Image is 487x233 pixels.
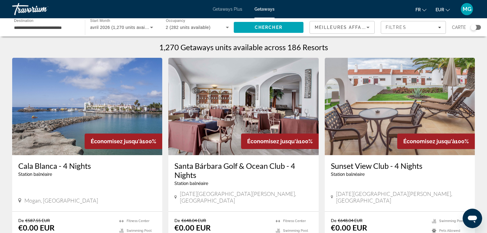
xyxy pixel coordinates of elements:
input: Select destination [14,24,77,31]
div: 100% [241,134,319,149]
span: Station balnéaire [174,181,208,186]
span: Fitness Center [283,219,306,223]
mat-select: Sort by [315,24,370,31]
span: €648.04 EUR [181,218,206,223]
span: Économisez jusqu'à [403,138,455,144]
span: Swimming Pool [283,229,308,233]
span: Fitness Center [127,219,149,223]
span: Économisez jusqu'à [91,138,142,144]
span: fr [415,7,421,12]
p: €0.00 EUR [18,223,54,232]
span: [DATE][GEOGRAPHIC_DATA][PERSON_NAME], [GEOGRAPHIC_DATA] [336,190,469,204]
span: [DATE][GEOGRAPHIC_DATA][PERSON_NAME], [GEOGRAPHIC_DATA] [180,190,313,204]
span: Occupancy [166,19,185,23]
button: Filters [381,21,446,34]
span: Carte [452,23,466,32]
img: Sunset View Club - 4 Nights [325,58,475,155]
iframe: Bouton de lancement de la fenêtre de messagerie [463,209,482,228]
span: Mogan, [GEOGRAPHIC_DATA] [24,197,98,204]
span: EUR [436,7,444,12]
span: €648.04 EUR [338,218,363,223]
a: Sunset View Club - 4 Nights [331,161,469,170]
span: Station balnéaire [18,172,52,177]
span: MG [463,6,471,12]
span: Meilleures affaires [315,25,373,30]
a: Cala Blanca - 4 Nights [18,161,156,170]
img: Cala Blanca - 4 Nights [12,58,162,155]
p: €0.00 EUR [174,223,211,232]
span: De [331,218,336,223]
span: 2 (282 units available) [166,25,211,30]
a: Travorium [12,1,73,17]
span: Swimming Pool [439,219,464,223]
a: Getaways Plus [213,7,242,12]
button: Change language [415,5,426,14]
span: De [174,218,180,223]
div: 100% [85,134,162,149]
span: €587.55 EUR [25,218,50,223]
p: €0.00 EUR [331,223,367,232]
h1: 1,270 Getaways units available across 186 Resorts [159,43,328,52]
div: 100% [397,134,475,149]
span: Chercher [255,25,282,30]
button: Search [234,22,303,33]
button: User Menu [459,3,475,16]
span: Filtres [386,25,406,30]
span: Économisez jusqu'à [247,138,299,144]
button: Change currency [436,5,450,14]
a: Getaways [254,7,275,12]
span: De [18,218,24,223]
span: Start Month [90,19,110,23]
span: Destination [14,19,33,23]
a: Santa Bárbara Golf & Ocean Club - 4 Nights [174,161,312,179]
span: Swimming Pool [127,229,152,233]
span: Station balnéaire [331,172,365,177]
img: Santa Bárbara Golf & Ocean Club - 4 Nights [168,58,318,155]
span: avril 2026 (1,270 units available) [90,25,156,30]
span: Pets Allowed [439,229,460,233]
